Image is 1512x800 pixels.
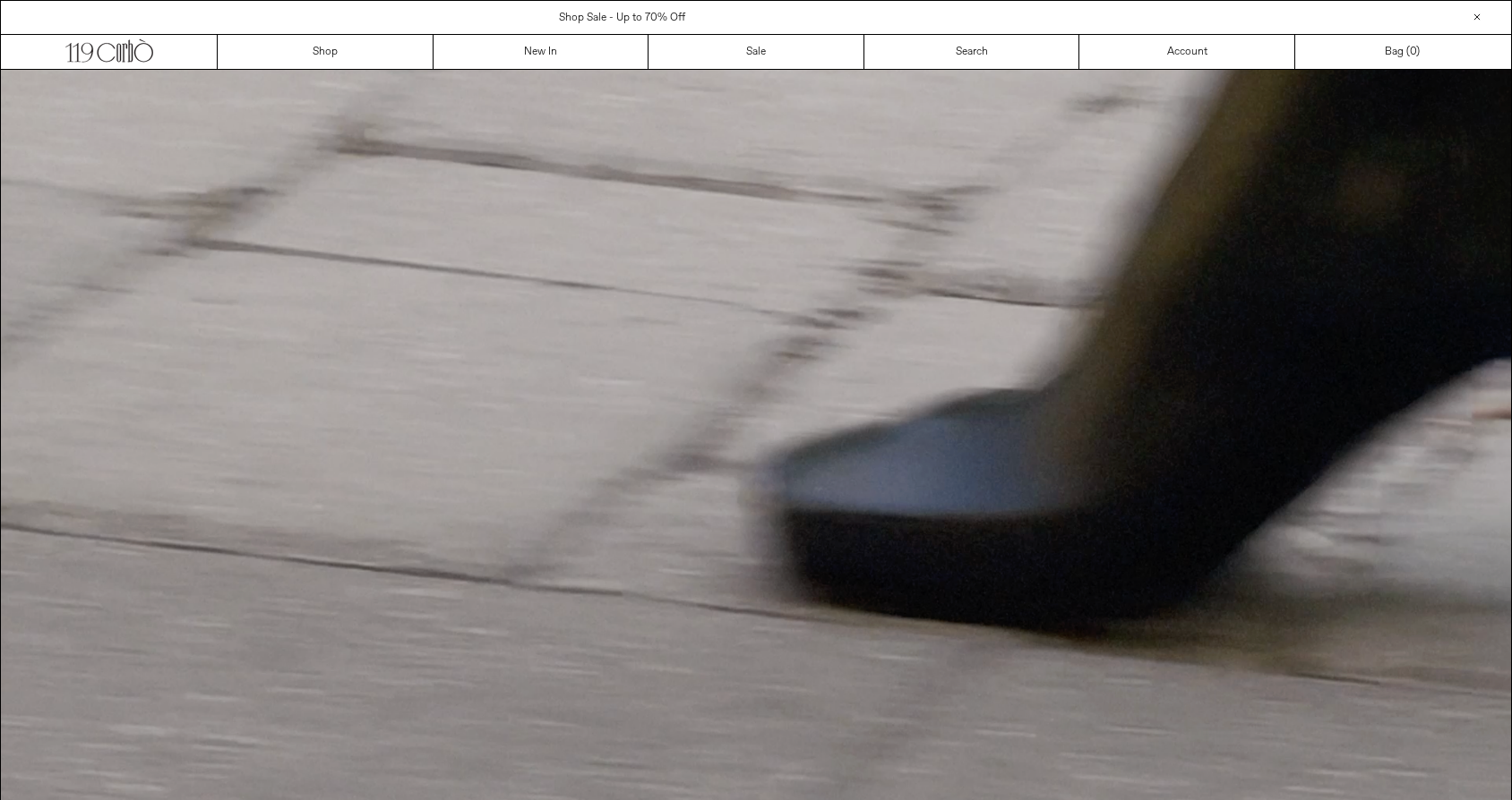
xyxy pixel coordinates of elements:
[559,11,685,25] a: Shop Sale - Up to 70% Off
[1410,44,1420,60] span: )
[1295,35,1511,69] a: Bag ()
[864,35,1080,69] a: Search
[649,35,864,69] a: Sale
[1410,45,1416,59] span: 0
[434,35,649,69] a: New In
[218,35,434,69] a: Shop
[1079,35,1295,69] a: Account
